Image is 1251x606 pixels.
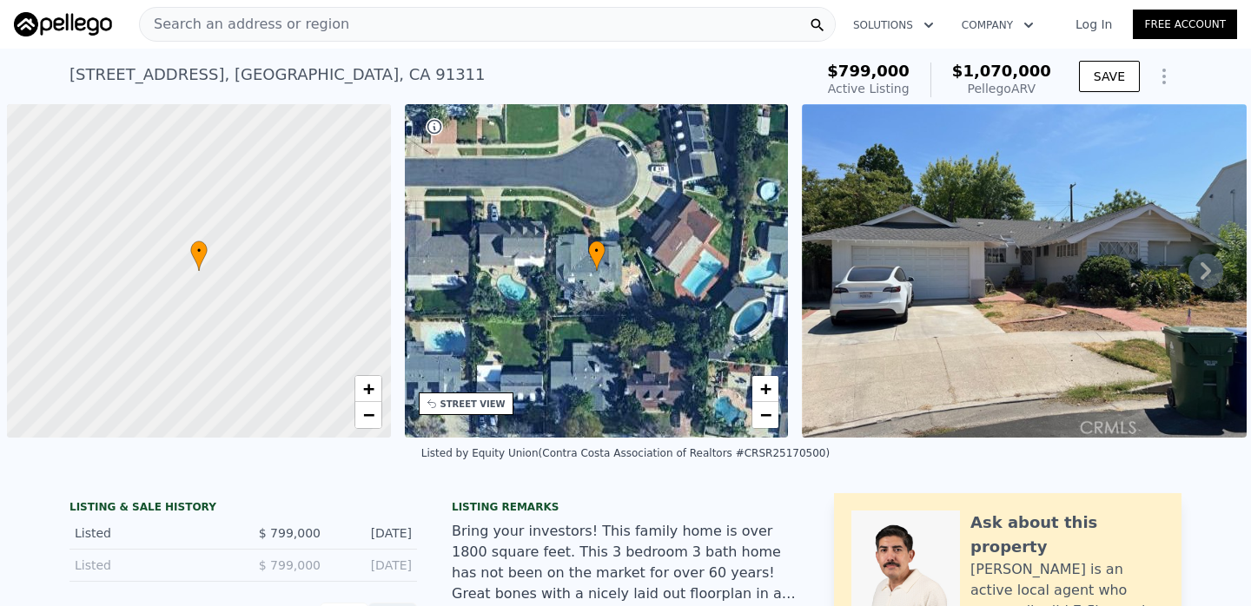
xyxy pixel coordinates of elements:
[1055,16,1133,33] a: Log In
[190,243,208,259] span: •
[355,376,381,402] a: Zoom in
[362,378,374,399] span: +
[14,12,112,36] img: Pellego
[190,240,208,271] div: •
[1133,10,1237,39] a: Free Account
[362,404,374,425] span: −
[828,82,910,96] span: Active Listing
[452,500,799,514] div: Listing remarks
[752,402,778,428] a: Zoom out
[334,557,412,574] div: [DATE]
[69,63,486,87] div: [STREET_ADDRESS] , [GEOGRAPHIC_DATA] , CA 91311
[355,402,381,428] a: Zoom out
[588,243,606,259] span: •
[259,558,321,572] span: $ 799,000
[1147,59,1181,94] button: Show Options
[75,557,229,574] div: Listed
[1079,61,1140,92] button: SAVE
[839,10,948,41] button: Solutions
[948,10,1048,41] button: Company
[588,240,606,271] div: •
[952,80,1051,97] div: Pellego ARV
[952,62,1051,80] span: $1,070,000
[75,524,229,542] div: Listed
[259,526,321,540] span: $ 799,000
[760,378,771,399] span: +
[334,524,412,542] div: [DATE]
[440,398,506,411] div: STREET VIEW
[827,62,910,80] span: $799,000
[421,447,830,459] div: Listed by Equity Union (Contra Costa Association of Realtors #CRSR25170500)
[760,404,771,425] span: −
[452,521,799,604] div: Bring your investors! This family home is over 1800 square feet. This 3 bedroom 3 bath home has n...
[970,510,1164,559] div: Ask about this property
[69,500,417,517] div: LISTING & SALE HISTORY
[802,104,1247,438] img: Sale: 167395922 Parcel: 53648121
[752,376,778,402] a: Zoom in
[140,14,349,35] span: Search an address or region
